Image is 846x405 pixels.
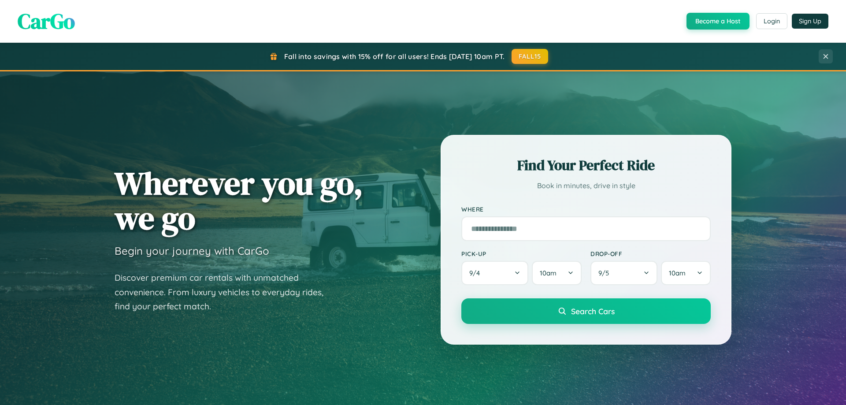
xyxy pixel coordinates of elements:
[532,261,582,285] button: 10am
[469,269,484,277] span: 9 / 4
[461,261,528,285] button: 9/4
[590,261,657,285] button: 9/5
[571,306,615,316] span: Search Cars
[461,179,711,192] p: Book in minutes, drive in style
[590,250,711,257] label: Drop-off
[461,205,711,213] label: Where
[661,261,711,285] button: 10am
[461,156,711,175] h2: Find Your Perfect Ride
[115,244,269,257] h3: Begin your journey with CarGo
[512,49,549,64] button: FALL15
[115,271,335,314] p: Discover premium car rentals with unmatched convenience. From luxury vehicles to everyday rides, ...
[284,52,505,61] span: Fall into savings with 15% off for all users! Ends [DATE] 10am PT.
[792,14,828,29] button: Sign Up
[756,13,787,29] button: Login
[115,166,363,235] h1: Wherever you go, we go
[669,269,686,277] span: 10am
[540,269,557,277] span: 10am
[18,7,75,36] span: CarGo
[598,269,613,277] span: 9 / 5
[686,13,750,30] button: Become a Host
[461,250,582,257] label: Pick-up
[461,298,711,324] button: Search Cars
